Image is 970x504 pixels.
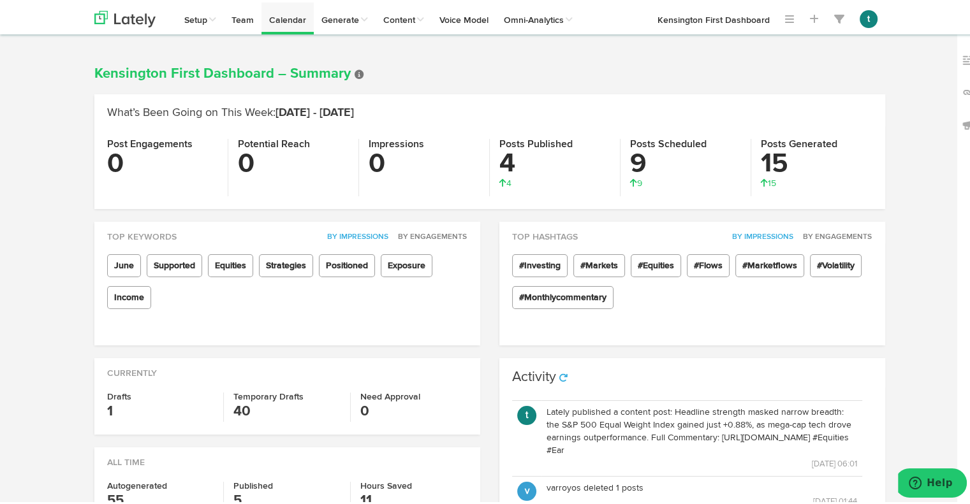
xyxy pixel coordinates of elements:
h4: Autogenerated [107,479,214,488]
span: 9 [630,176,642,185]
span: #Equities [631,252,681,275]
span: #Markets [573,252,625,275]
span: #Monthlycommentary [512,284,614,306]
h4: Need Approval [360,390,467,399]
h4: Post Engagements [107,136,218,148]
h3: 1 [107,399,214,419]
button: By Engagements [796,228,872,241]
h3: 4 [499,148,610,175]
h3: 40 [233,399,340,419]
span: June [107,252,141,275]
h4: Posts Generated [761,136,872,148]
span: 4 [499,176,511,185]
h3: Activity [512,368,556,382]
button: By Impressions [725,228,794,241]
h4: Published [233,479,340,488]
span: Positioned [319,252,375,275]
h3: 9 [630,148,741,175]
h3: 15 [761,148,872,175]
h4: Posts Scheduled [630,136,741,148]
iframe: Opens a widget where you can find more information [898,466,967,498]
span: #Flows [687,252,730,275]
span: #Marketflows [735,252,804,275]
h3: 0 [369,148,480,175]
div: All Time [94,445,480,466]
button: v [517,479,536,498]
span: Income [107,284,151,306]
h3: 0 [107,148,218,175]
p: [DATE] 06:01 [547,454,857,468]
button: t [517,403,536,422]
span: Equities [208,252,253,275]
h2: What’s Been Going on This Week: [107,104,872,117]
span: #Volatility [810,252,862,275]
h4: Impressions [369,136,480,148]
h4: Drafts [107,390,214,399]
span: [DATE] - [DATE] [276,104,354,116]
span: Supported [147,252,202,275]
p: varroyos deleted 1 posts [547,479,857,492]
div: Currently [94,356,480,377]
span: 15 [761,176,776,185]
p: Lately published a content post: Headline strength masked narrow breadth: the S&P 500 Equal Weigh... [547,403,857,454]
button: t [860,8,878,25]
h3: 0 [238,148,349,175]
h1: Kensington First Dashboard – Summary [94,64,885,79]
span: Strategies [259,252,313,275]
div: Top Keywords [94,219,480,241]
button: By Engagements [391,228,467,241]
button: By Impressions [320,228,389,241]
h4: Potential Reach [238,136,349,148]
h4: Temporary Drafts [233,390,340,399]
div: Top Hashtags [499,219,885,241]
span: Exposure [381,252,432,275]
span: #Investing [512,252,568,275]
h3: 0 [360,399,467,419]
h4: Posts Published [499,136,610,148]
img: logo_lately_bg_light.svg [94,8,156,25]
h4: Hours Saved [360,479,467,488]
